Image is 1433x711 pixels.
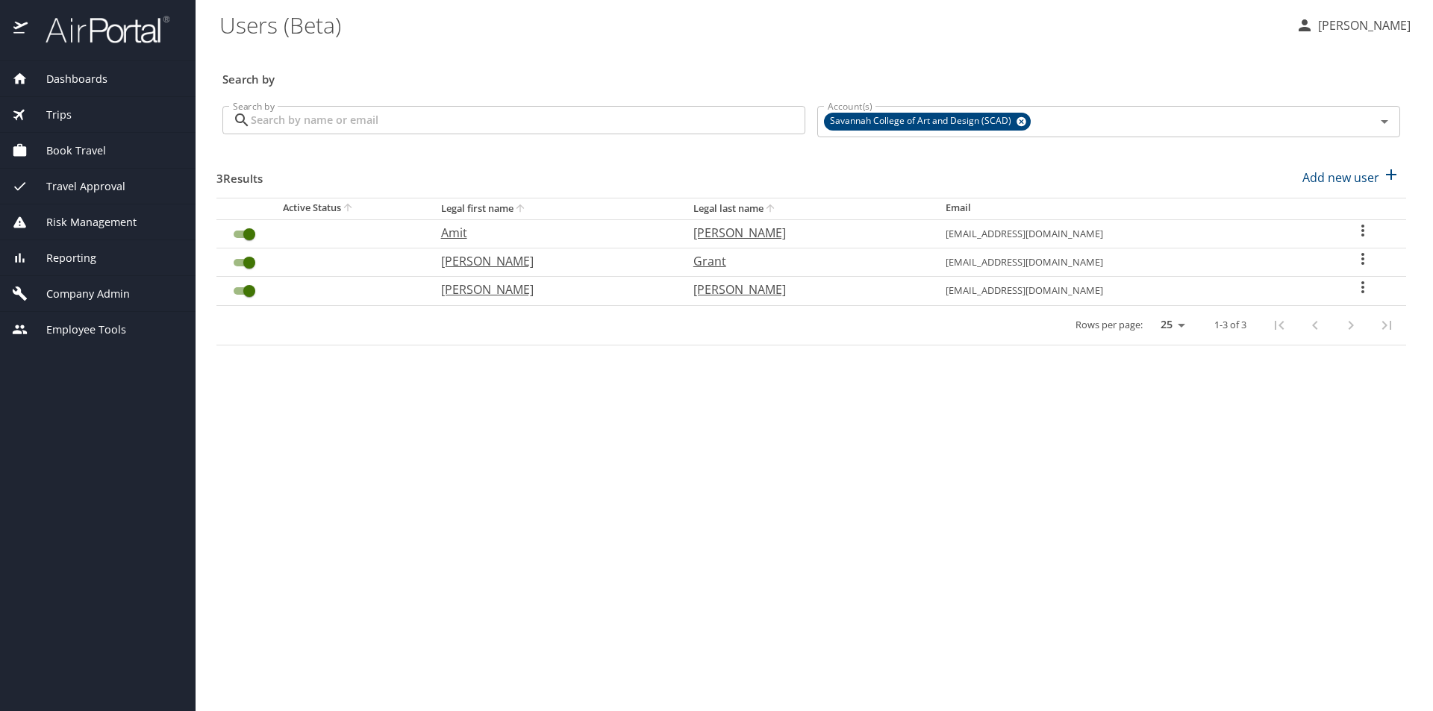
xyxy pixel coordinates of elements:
[28,322,126,338] span: Employee Tools
[934,277,1320,305] td: [EMAIL_ADDRESS][DOMAIN_NAME]
[441,224,664,242] p: Amit
[693,224,916,242] p: [PERSON_NAME]
[441,281,664,298] p: [PERSON_NAME]
[1290,12,1417,39] button: [PERSON_NAME]
[693,252,916,270] p: Grant
[1214,320,1246,330] p: 1-3 of 3
[251,106,805,134] input: Search by name or email
[934,248,1320,277] td: [EMAIL_ADDRESS][DOMAIN_NAME]
[28,142,106,159] span: Book Travel
[1296,161,1406,194] button: Add new user
[1149,313,1190,336] select: rows per page
[219,1,1284,48] h1: Users (Beta)
[13,15,29,44] img: icon-airportal.png
[934,198,1320,219] th: Email
[934,219,1320,248] td: [EMAIL_ADDRESS][DOMAIN_NAME]
[28,71,107,87] span: Dashboards
[216,198,429,219] th: Active Status
[429,198,681,219] th: Legal first name
[681,198,934,219] th: Legal last name
[216,198,1406,345] table: User Search Table
[1302,169,1379,187] p: Add new user
[28,286,130,302] span: Company Admin
[513,202,528,216] button: sort
[222,62,1400,88] h3: Search by
[1374,111,1395,132] button: Open
[29,15,169,44] img: airportal-logo.png
[824,113,1020,129] span: Savannah College of Art and Design (SCAD)
[764,202,778,216] button: sort
[28,214,137,231] span: Risk Management
[1314,16,1411,34] p: [PERSON_NAME]
[341,201,356,216] button: sort
[693,281,916,298] p: [PERSON_NAME]
[28,178,125,195] span: Travel Approval
[28,107,72,123] span: Trips
[441,252,664,270] p: [PERSON_NAME]
[216,161,263,187] h3: 3 Results
[28,250,96,266] span: Reporting
[1075,320,1143,330] p: Rows per page:
[824,113,1031,131] div: Savannah College of Art and Design (SCAD)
